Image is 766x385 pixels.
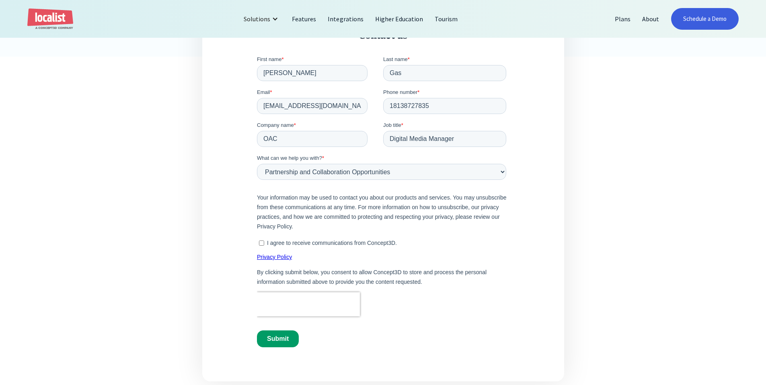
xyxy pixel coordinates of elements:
a: About [637,9,665,29]
a: Features [286,9,322,29]
a: Integrations [322,9,369,29]
a: Plans [609,9,637,29]
div: Solutions [238,9,286,29]
a: Schedule a Demo [671,8,739,30]
div: Solutions [244,14,270,24]
a: Tourism [429,9,464,29]
iframe: Form 0 [257,55,509,354]
a: Higher Education [370,9,429,29]
a: home [27,8,73,30]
